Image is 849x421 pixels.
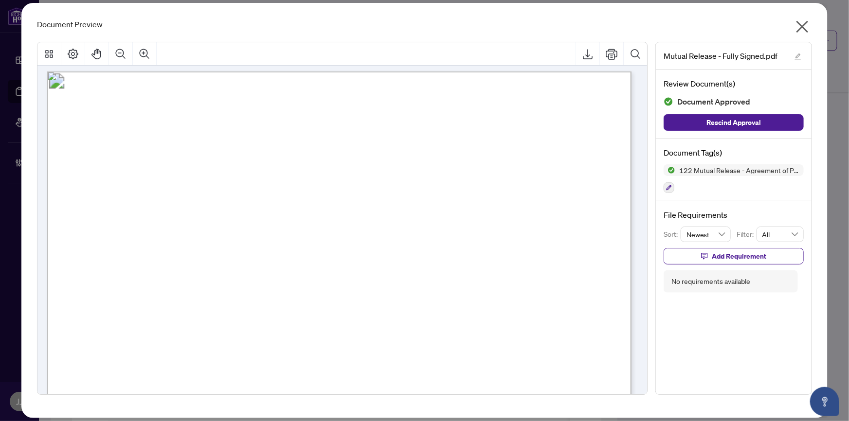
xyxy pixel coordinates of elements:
[37,18,813,30] div: Document Preview
[737,229,756,240] p: Filter:
[664,50,777,62] span: Mutual Release - Fully Signed.pdf
[795,53,801,60] span: edit
[664,147,804,158] h4: Document Tag(s)
[671,276,750,287] div: No requirements available
[706,115,761,130] span: Rescind Approval
[810,387,839,416] button: Open asap
[664,97,673,106] img: Document Status
[712,248,766,264] span: Add Requirement
[677,95,750,108] span: Document Approved
[664,164,675,176] img: Status Icon
[664,229,681,240] p: Sort:
[664,114,804,131] button: Rescind Approval
[795,19,810,35] span: close
[664,248,804,264] button: Add Requirement
[762,227,798,242] span: All
[686,227,725,242] span: Newest
[675,167,804,174] span: 122 Mutual Release - Agreement of Purchase and Sale
[664,209,804,221] h4: File Requirements
[664,78,804,89] h4: Review Document(s)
